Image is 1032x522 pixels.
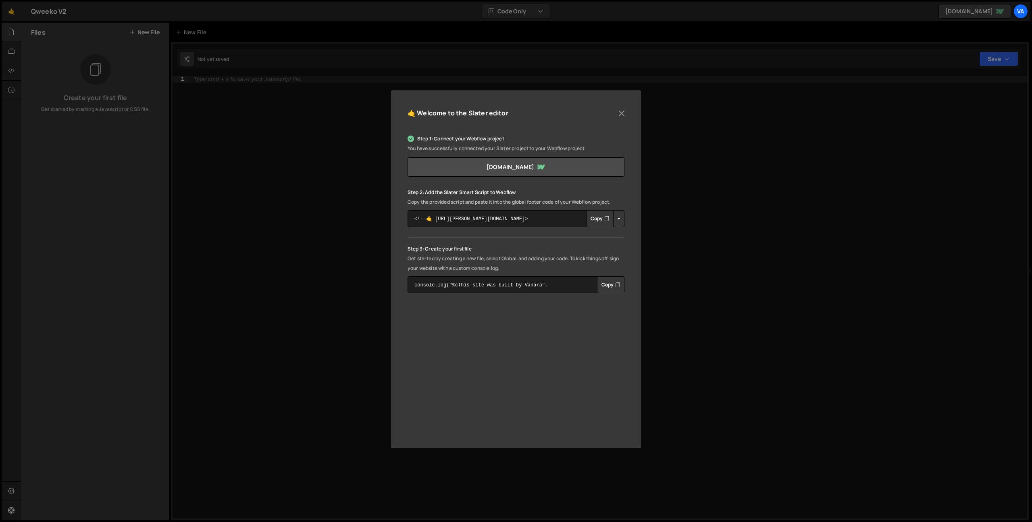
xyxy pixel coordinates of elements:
button: Close [616,107,628,119]
button: Copy [586,210,614,227]
p: Step 2: Add the Slater Smart Script to Webflow [408,188,624,197]
a: Va [1013,4,1028,19]
a: [DOMAIN_NAME] [408,157,624,177]
p: Step 3: Create your first file [408,244,624,254]
textarea: <!--🤙 [URL][PERSON_NAME][DOMAIN_NAME]> <script>document.addEventListener("DOMContentLoaded", func... [408,210,624,227]
p: Get started by creating a new file, select Global, and adding your code. To kick things off, sign... [408,254,624,273]
p: Step 1: Connect your Webflow project [408,134,624,144]
iframe: YouTube video player [408,311,624,434]
textarea: console.log("%cThis site was built by Vanara", "background:blue;color:#fff;padding: 8px;"); [408,276,624,293]
p: Copy the provided script and paste it into the global footer code of your Webflow project. [408,197,624,207]
div: Button group with nested dropdown [586,210,624,227]
div: Button group with nested dropdown [597,276,624,293]
h5: 🤙 Welcome to the Slater editor [408,107,508,119]
button: Copy [597,276,624,293]
p: You have successfully connected your Slater project to your Webflow project. [408,144,624,153]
